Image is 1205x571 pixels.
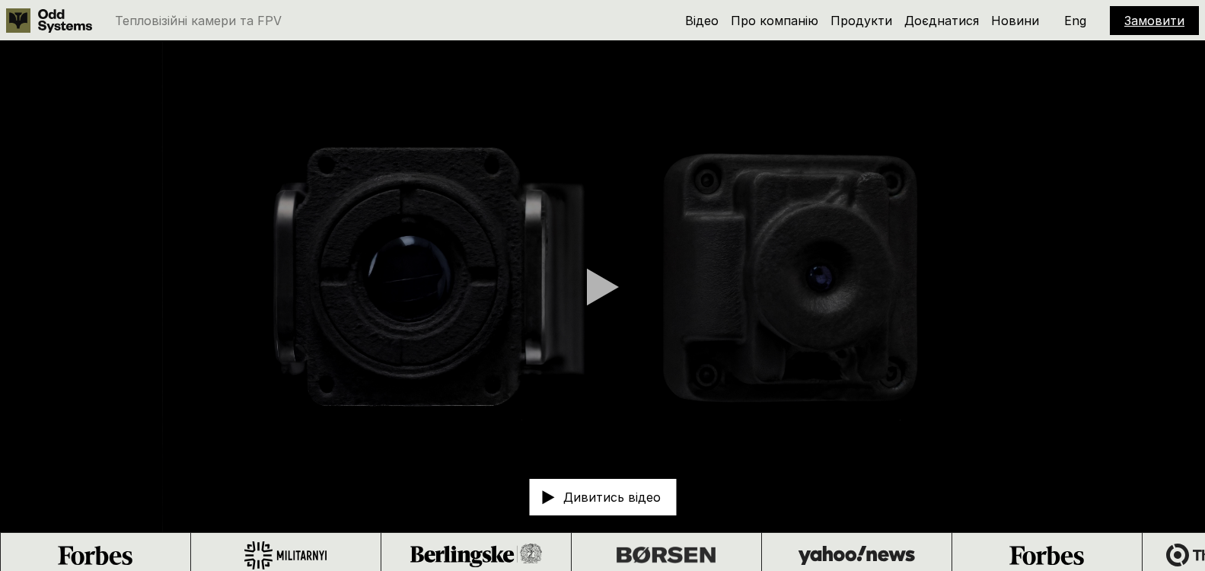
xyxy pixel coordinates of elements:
a: Відео [685,13,719,28]
a: Новини [991,13,1039,28]
p: Eng [1064,14,1086,27]
a: Доєднатися [904,13,979,28]
a: Замовити [1124,13,1184,28]
p: Дивитись відео [563,491,661,503]
a: Продукти [830,13,892,28]
p: Тепловізійні камери та FPV [115,14,282,27]
a: Про компанію [731,13,818,28]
